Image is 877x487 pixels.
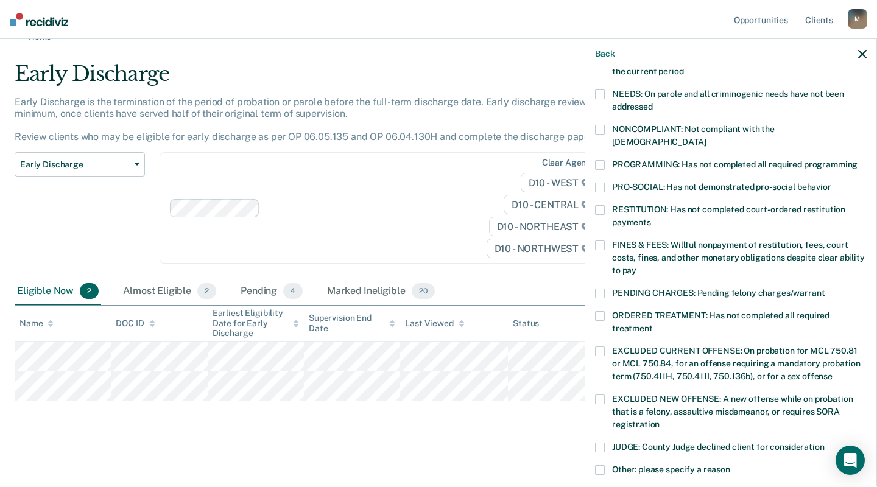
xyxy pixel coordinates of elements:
span: FINES & FEES: Willful nonpayment of restitution, fees, court costs, fines, and other monetary obl... [612,240,865,275]
span: 2 [80,283,99,299]
span: JUDGE: County Judge declined client for consideration [612,442,825,452]
button: Back [595,49,615,59]
div: Eligible Now [15,278,101,305]
div: DOC ID [116,318,155,329]
img: Recidiviz [10,13,68,26]
span: NONCOMPLIANT: Not compliant with the [DEMOGRAPHIC_DATA] [612,124,775,147]
div: M [848,9,867,29]
span: 20 [412,283,435,299]
span: EXCLUDED NEW OFFENSE: A new offense while on probation that is a felony, assaultive misdemeanor, ... [612,394,853,429]
div: Status [513,318,539,329]
p: Early Discharge is the termination of the period of probation or parole before the full-term disc... [15,96,669,143]
span: PRO-SOCIAL: Has not demonstrated pro-social behavior [612,182,831,192]
span: D10 - NORTHEAST [489,217,596,236]
div: Last Viewed [405,318,464,329]
span: Other: please specify a reason [612,464,730,474]
span: 2 [197,283,216,299]
span: D10 - NORTHWEST [487,239,596,258]
div: Supervision End Date [309,313,395,334]
div: Open Intercom Messenger [836,446,865,475]
span: EXCLUDED CURRENT OFFENSE: On probation for MCL 750.81 or MCL 750.84, for an offense requiring a m... [612,346,860,381]
span: RESTITUTION: Has not completed court-ordered restitution payments [612,205,845,227]
span: 4 [283,283,303,299]
div: Earliest Eligibility Date for Early Discharge [213,308,299,338]
span: Early Discharge [20,159,130,170]
span: FELONY/STATE PROBATION: On parole and also on other state or federal probation supervision for an... [612,41,865,76]
div: Name [19,318,54,329]
div: Marked Ineligible [325,278,437,305]
span: ORDERED TREATMENT: Has not completed all required treatment [612,310,829,333]
span: NEEDS: On parole and all criminogenic needs have not been addressed [612,89,844,111]
span: D10 - CENTRAL [504,195,596,214]
div: Clear agents [542,158,594,168]
span: PROGRAMMING: Has not completed all required programming [612,159,858,169]
span: PENDING CHARGES: Pending felony charges/warrant [612,288,825,298]
div: Early Discharge [15,61,672,96]
div: Almost Eligible [121,278,219,305]
div: Pending [238,278,305,305]
span: D10 - WEST [521,173,596,192]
